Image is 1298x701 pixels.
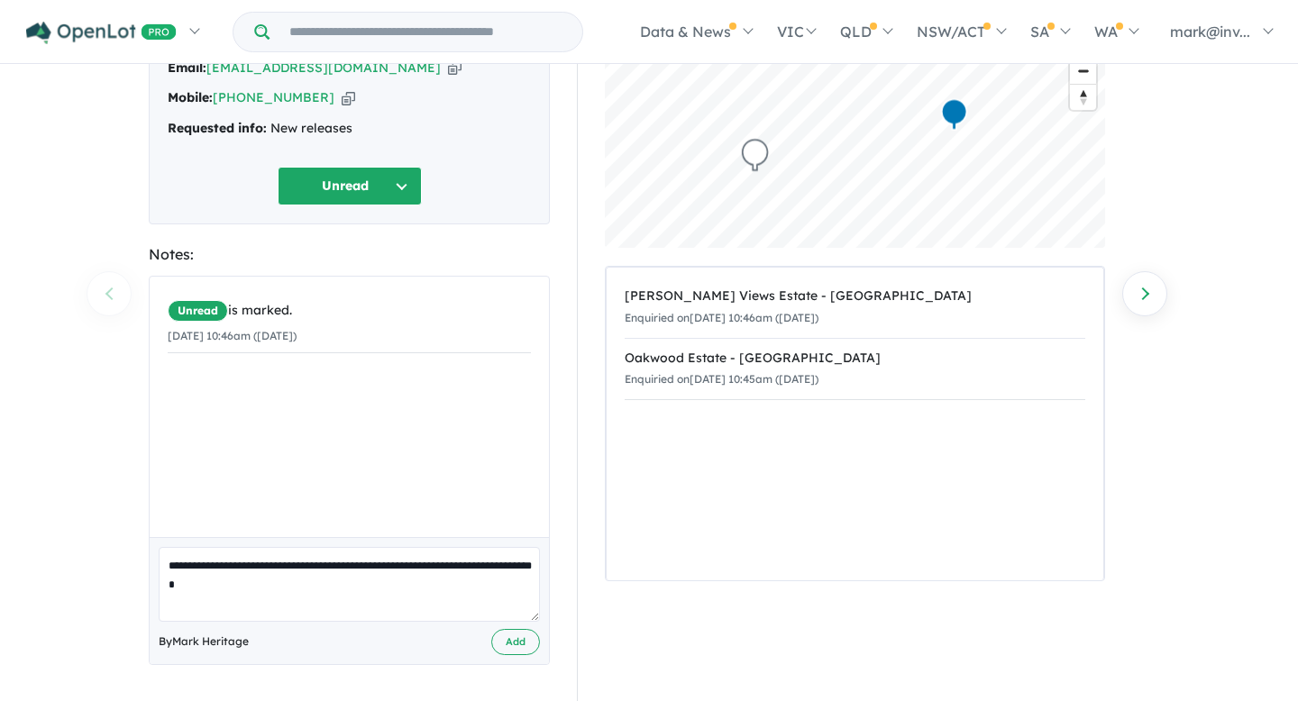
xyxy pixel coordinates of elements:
[625,372,818,386] small: Enquiried on [DATE] 10:45am ([DATE])
[168,300,531,322] div: is marked.
[625,311,818,324] small: Enquiried on [DATE] 10:46am ([DATE])
[273,13,579,51] input: Try estate name, suburb, builder or developer
[168,118,531,140] div: New releases
[625,348,1085,369] div: Oakwood Estate - [GEOGRAPHIC_DATA]
[625,286,1085,307] div: [PERSON_NAME] Views Estate - [GEOGRAPHIC_DATA]
[448,59,462,77] button: Copy
[168,59,206,76] strong: Email:
[625,338,1085,401] a: Oakwood Estate - [GEOGRAPHIC_DATA]Enquiried on[DATE] 10:45am ([DATE])
[742,139,769,172] div: Map marker
[206,59,441,76] a: [EMAIL_ADDRESS][DOMAIN_NAME]
[213,89,334,105] a: [PHONE_NUMBER]
[342,88,355,107] button: Copy
[159,633,249,651] span: By Mark Heritage
[1070,84,1096,110] button: Reset bearing to north
[26,22,177,44] img: Openlot PRO Logo White
[1070,85,1096,110] span: Reset bearing to north
[1070,59,1096,84] span: Zoom out
[278,167,422,205] button: Unread
[491,629,540,655] button: Add
[168,120,267,136] strong: Requested info:
[1070,58,1096,84] button: Zoom out
[149,242,550,267] div: Notes:
[941,98,968,132] div: Map marker
[605,23,1105,248] canvas: Map
[168,300,228,322] span: Unread
[168,89,213,105] strong: Mobile:
[1170,23,1250,41] span: mark@inv...
[168,329,297,342] small: [DATE] 10:46am ([DATE])
[625,277,1085,339] a: [PERSON_NAME] Views Estate - [GEOGRAPHIC_DATA]Enquiried on[DATE] 10:46am ([DATE])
